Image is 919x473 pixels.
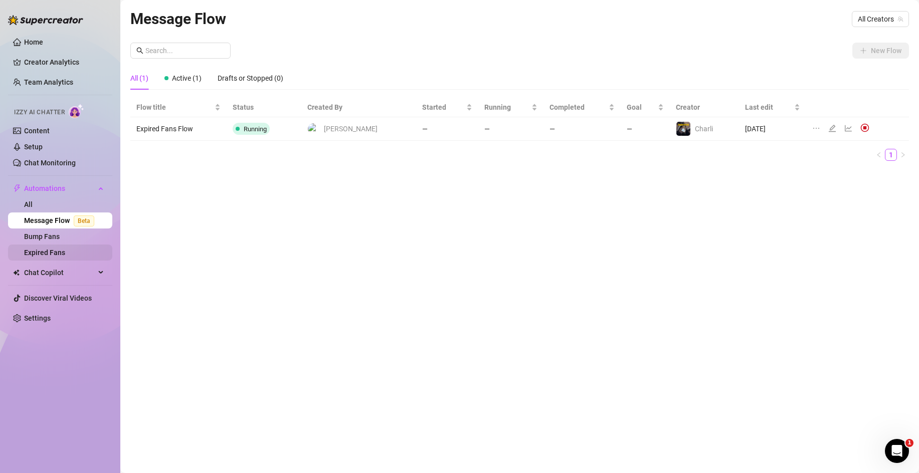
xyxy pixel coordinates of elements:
[244,125,267,133] span: Running
[478,98,543,117] th: Running
[812,124,820,132] span: ellipsis
[13,184,21,192] span: thunderbolt
[24,294,92,302] a: Discover Viral Videos
[860,123,869,132] img: svg%3e
[739,98,807,117] th: Last edit
[478,117,543,141] td: —
[905,439,913,447] span: 1
[858,12,903,27] span: All Creators
[885,149,897,161] li: 1
[24,314,51,322] a: Settings
[828,124,836,132] span: edit
[670,98,739,117] th: Creator
[549,102,607,113] span: Completed
[24,78,73,86] a: Team Analytics
[416,98,478,117] th: Started
[218,73,283,84] div: Drafts or Stopped (0)
[130,73,148,84] div: All (1)
[24,159,76,167] a: Chat Monitoring
[745,102,793,113] span: Last edit
[74,215,94,226] span: Beta
[739,117,807,141] td: [DATE]
[627,102,656,113] span: Goal
[897,149,909,161] li: Next Page
[422,102,464,113] span: Started
[24,127,50,135] a: Content
[14,108,65,117] span: Izzy AI Chatter
[130,98,227,117] th: Flow title
[24,180,95,196] span: Automations
[24,249,65,257] a: Expired Fans
[900,152,906,158] span: right
[621,98,670,117] th: Goal
[24,216,98,224] a: Message FlowBeta
[873,149,885,161] li: Previous Page
[145,45,225,56] input: Search...
[301,98,417,117] th: Created By
[897,149,909,161] button: right
[844,124,852,132] span: line-chart
[172,74,202,82] span: Active (1)
[227,98,301,117] th: Status
[308,123,319,135] img: Charli Deter
[136,47,143,54] span: search
[676,122,690,136] img: Charli
[24,265,95,281] span: Chat Copilot
[24,200,33,208] a: All
[136,102,213,113] span: Flow title
[695,125,713,133] span: Charli
[416,117,478,141] td: —
[885,149,896,160] a: 1
[873,149,885,161] button: left
[24,38,43,46] a: Home
[24,54,104,70] a: Creator Analytics
[852,43,909,59] button: New Flow
[24,143,43,151] a: Setup
[24,232,60,241] a: Bump Fans
[69,104,84,118] img: AI Chatter
[621,117,670,141] td: —
[543,98,621,117] th: Completed
[885,439,909,463] iframe: Intercom live chat
[13,269,20,276] img: Chat Copilot
[8,15,83,25] img: logo-BBDzfeDw.svg
[484,102,529,113] span: Running
[130,117,227,141] td: Expired Fans Flow
[876,152,882,158] span: left
[543,117,621,141] td: —
[897,16,903,22] span: team
[324,123,378,134] span: [PERSON_NAME]
[130,7,226,31] article: Message Flow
